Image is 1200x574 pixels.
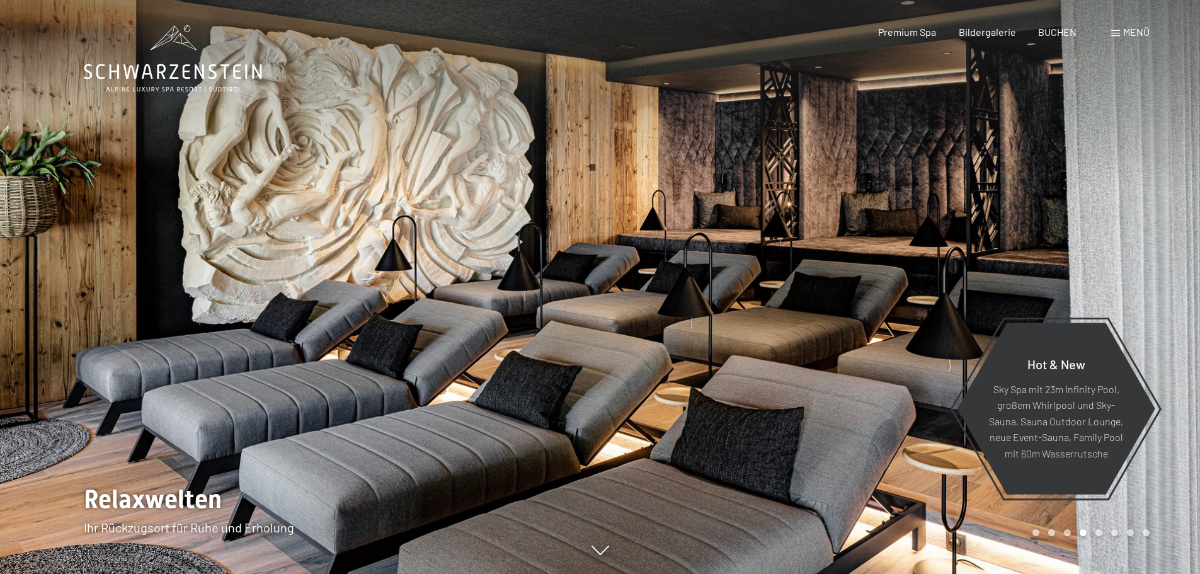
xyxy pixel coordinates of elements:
[1080,529,1087,536] div: Carousel Page 4 (Current Slide)
[1032,529,1039,536] div: Carousel Page 1
[1038,26,1077,38] a: BUCHEN
[1143,529,1150,536] div: Carousel Page 8
[1028,529,1150,536] div: Carousel Pagination
[1048,529,1055,536] div: Carousel Page 2
[1095,529,1102,536] div: Carousel Page 5
[878,26,936,38] a: Premium Spa
[1064,529,1071,536] div: Carousel Page 3
[1027,356,1085,371] span: Hot & New
[1127,529,1134,536] div: Carousel Page 7
[956,322,1156,495] a: Hot & New Sky Spa mit 23m Infinity Pool, großem Whirlpool und Sky-Sauna, Sauna Outdoor Lounge, ne...
[959,26,1016,38] a: Bildergalerie
[1123,26,1150,38] span: Menü
[988,381,1124,461] p: Sky Spa mit 23m Infinity Pool, großem Whirlpool und Sky-Sauna, Sauna Outdoor Lounge, neue Event-S...
[1111,529,1118,536] div: Carousel Page 6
